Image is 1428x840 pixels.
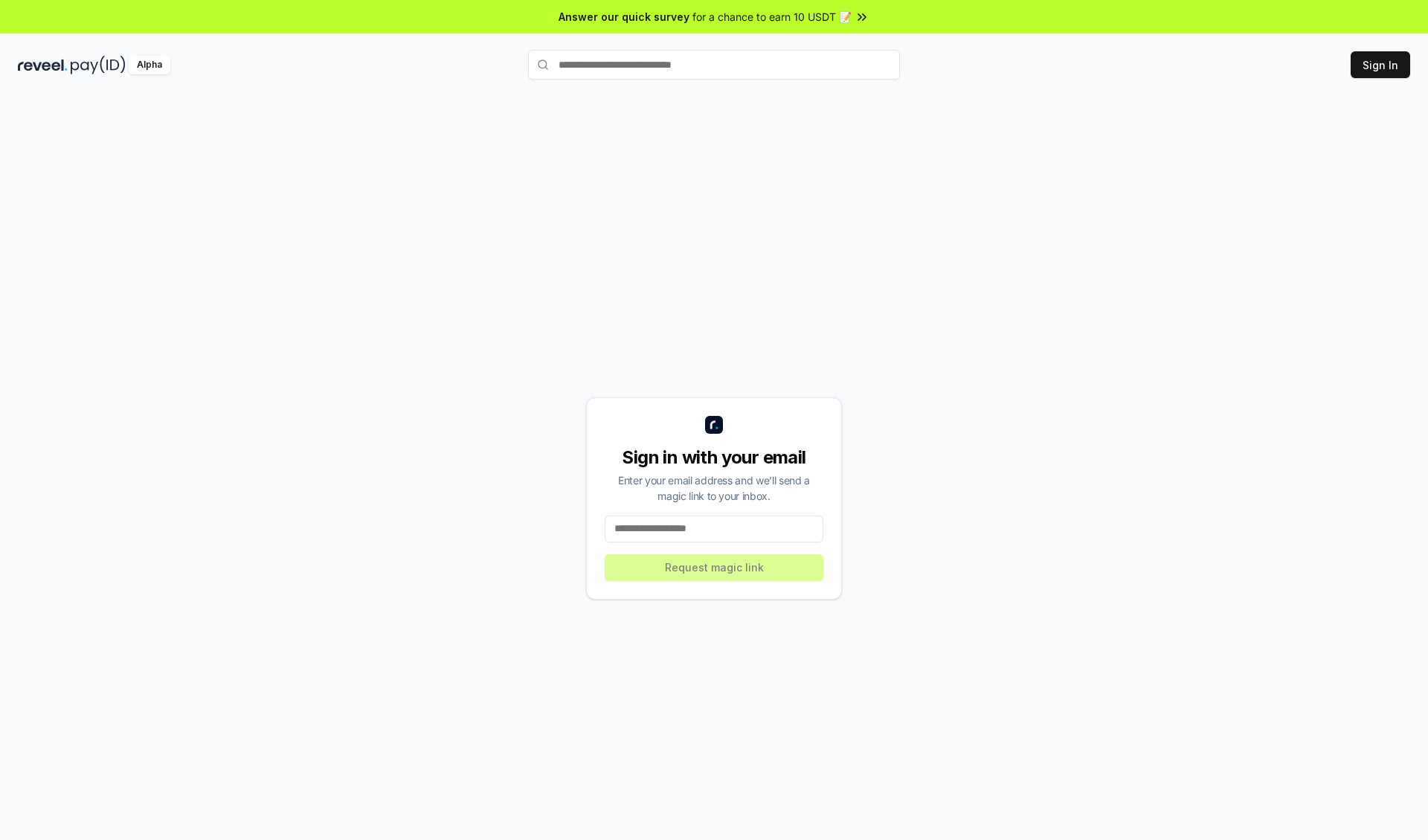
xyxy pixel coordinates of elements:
span: for a chance to earn 10 USDT 📝 [692,9,852,25]
span: Answer our quick survey [559,9,689,25]
div: Enter your email address and we’ll send a magic link to your inbox. [605,472,823,504]
button: Sign In [1351,51,1410,78]
img: pay_id [71,56,126,74]
img: logo_small [705,416,723,434]
div: Alpha [129,56,170,74]
div: Sign in with your email [605,446,823,469]
img: reveel_dark [18,56,68,74]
